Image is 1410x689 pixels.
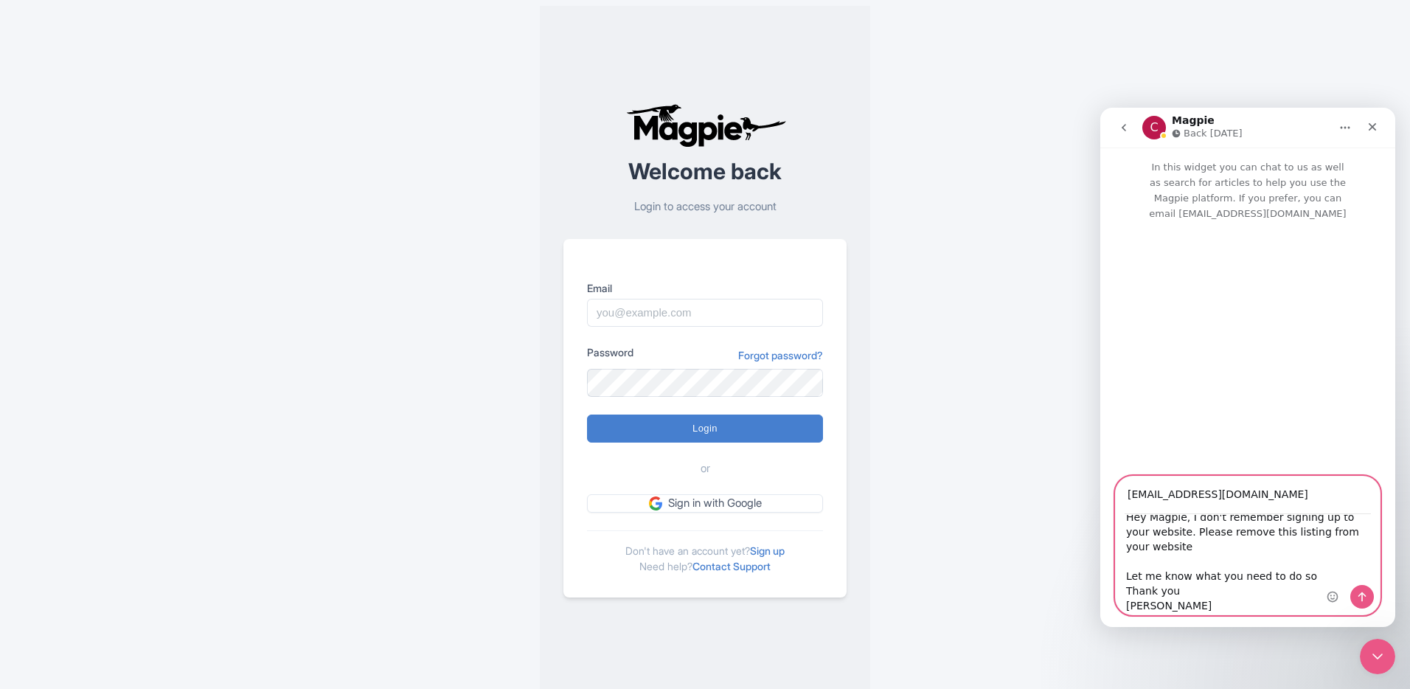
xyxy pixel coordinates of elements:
[587,415,823,443] input: Login
[1100,108,1395,627] iframe: Intercom live chat
[750,544,785,557] a: Sign up
[563,159,847,184] h2: Welcome back
[738,347,823,363] a: Forgot password?
[622,103,788,148] img: logo-ab69f6fb50320c5b225c76a69d11143b.png
[587,494,823,513] a: Sign in with Google
[649,496,662,510] img: google.svg
[587,344,633,360] label: Password
[587,530,823,574] div: Don't have an account yet? Need help?
[563,198,847,215] p: Login to access your account
[1360,639,1395,674] iframe: Intercom live chat
[692,560,771,572] a: Contact Support
[701,460,710,477] span: or
[587,280,823,296] label: Email
[587,299,823,327] input: you@example.com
